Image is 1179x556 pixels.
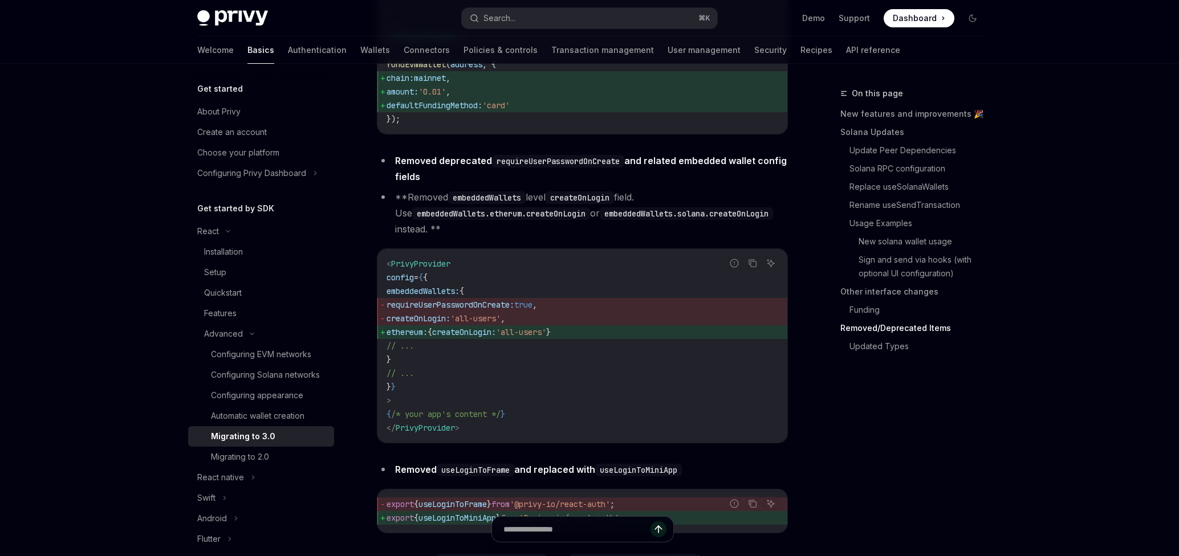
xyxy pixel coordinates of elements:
span: </ [387,423,396,433]
a: Features [188,303,334,324]
a: Security [754,36,787,64]
a: Update Peer Dependencies [849,141,991,160]
div: Flutter [197,532,221,546]
span: chain: [387,73,414,83]
span: , [532,300,537,310]
span: On this page [852,87,903,100]
div: Configuring appearance [211,389,303,402]
span: mainnet [414,73,446,83]
div: Migrating to 3.0 [211,430,275,443]
span: '@privy-io/react-auth' [519,513,619,523]
span: = [414,272,418,283]
div: Migrating to 2.0 [211,450,269,464]
a: About Privy [188,101,334,122]
span: export [387,513,414,523]
span: , [446,73,450,83]
span: PrivyProvider [391,259,450,269]
span: } [387,382,391,392]
a: Setup [188,262,334,283]
button: Copy the contents from the code block [745,256,760,271]
span: 'all-users' [496,327,546,337]
span: '@privy-io/react-auth' [510,499,610,509]
a: Funding [849,301,991,319]
button: Report incorrect code [727,256,742,271]
div: Features [204,306,237,320]
button: Copy the contents from the code block [745,496,760,511]
span: createOnLogin: [432,327,496,337]
span: ( [446,59,450,69]
div: Automatic wallet creation [211,409,304,423]
span: } [496,513,501,523]
a: Wallets [360,36,390,64]
span: address [450,59,482,69]
span: useLoginToFrame [418,499,487,509]
code: embeddedWallets.etherum.createOnLogin [412,207,590,220]
div: Configuring Privy Dashboard [197,166,306,180]
button: Ask AI [763,256,778,271]
a: Create an account [188,122,334,142]
a: Sign and send via hooks (with optional UI configuration) [859,251,991,283]
span: ⌘ K [698,14,710,23]
h5: Get started [197,82,243,96]
h5: Get started by SDK [197,202,274,215]
span: { [460,286,464,296]
strong: Removed deprecated and related embedded wallet config fields [395,155,787,182]
code: requireUserPasswordOnCreate [492,155,624,167]
button: Report incorrect code [727,496,742,511]
span: ethereum: [387,327,428,337]
span: defaultFundingMethod: [387,100,482,111]
a: Welcome [197,36,234,64]
a: Recipes [800,36,832,64]
div: About Privy [197,105,241,118]
span: true [514,300,532,310]
span: , { [482,59,496,69]
span: > [455,423,460,433]
a: Usage Examples [849,214,991,232]
span: } [487,499,491,509]
span: /* your app's content */ [391,409,501,419]
a: Configuring appearance [188,385,334,406]
span: { [414,499,418,509]
div: Swift [197,491,216,505]
div: Configuring Solana networks [211,368,320,382]
span: createOnLogin: [387,313,450,324]
strong: Removed and replaced with [395,464,682,475]
a: Migrating to 2.0 [188,447,334,467]
div: Quickstart [204,286,242,300]
code: useLoginToMiniApp [595,464,682,476]
div: Choose your platform [197,146,279,160]
a: Dashboard [884,9,954,27]
a: Authentication [288,36,347,64]
a: Automatic wallet creation [188,406,334,426]
span: { [428,327,432,337]
span: 'card' [482,100,510,111]
div: React native [197,471,244,484]
span: from [491,499,510,509]
span: from [501,513,519,523]
a: Choose your platform [188,142,334,163]
span: embeddedWallets: [387,286,460,296]
span: { [418,272,423,283]
span: Dashboard [893,13,937,24]
span: // ... [387,341,414,351]
a: Support [839,13,870,24]
a: Migrating to 3.0 [188,426,334,447]
div: Configuring EVM networks [211,347,311,361]
span: > [387,395,391,406]
div: React [197,224,219,238]
a: Installation [188,242,334,262]
span: { [423,272,428,283]
a: Updated Types [849,337,991,355]
a: Solana RPC configuration [849,160,991,178]
a: New features and improvements 🎉 [840,105,991,123]
button: Search...⌘K [462,8,717,28]
span: '0.01' [418,87,446,97]
a: Connectors [404,36,450,64]
a: Other interface changes [840,283,991,301]
span: } [501,409,505,419]
span: }); [387,114,400,124]
a: Rename useSendTransaction [849,196,991,214]
span: amount: [387,87,418,97]
span: export [387,499,414,509]
a: Demo [802,13,825,24]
